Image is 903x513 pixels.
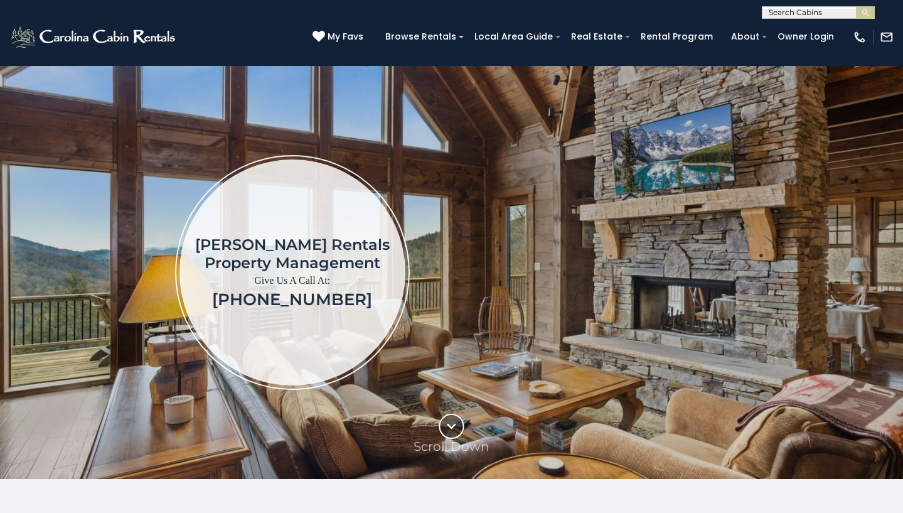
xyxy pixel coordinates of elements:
a: [PHONE_NUMBER] [212,289,372,310]
a: Rental Program [634,27,719,46]
a: Local Area Guide [468,27,559,46]
a: My Favs [313,30,366,44]
p: Give Us A Call At: [195,272,390,289]
a: About [725,27,766,46]
img: mail-regular-white.png [880,30,894,44]
span: My Favs [328,30,363,43]
img: phone-regular-white.png [853,30,867,44]
a: Owner Login [771,27,840,46]
iframe: New Contact Form [566,103,885,441]
a: Browse Rentals [379,27,462,46]
p: Scroll Down [414,439,489,454]
a: Real Estate [565,27,629,46]
h1: [PERSON_NAME] Rentals Property Management [195,235,390,272]
img: White-1-2.png [9,24,179,50]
